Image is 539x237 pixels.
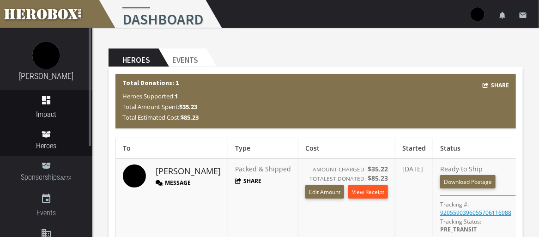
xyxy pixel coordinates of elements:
[498,11,507,19] i: notifications
[122,92,178,100] span: Heroes Supported:
[228,138,298,159] th: Type
[235,177,262,185] button: Share
[298,138,395,159] th: Cost
[368,164,388,173] b: $35.22
[122,103,197,111] span: Total Amount Spent:
[483,80,509,91] button: Share
[305,185,344,199] button: Edit Amount
[440,218,481,225] span: Tracking Status:
[122,79,179,87] b: Total Donations: 1
[181,113,199,122] b: $85.23
[61,175,72,181] small: BETA
[368,174,388,182] b: $85.23
[156,179,191,187] button: Message
[313,165,366,173] small: AMOUNT CHARGED:
[327,175,338,182] span: EST.
[123,164,146,188] img: image
[395,138,433,159] th: Started
[156,165,221,177] a: [PERSON_NAME]
[235,164,291,173] span: Packed & Shipped
[433,138,523,159] th: Status
[471,7,484,21] img: user-image
[41,95,52,106] i: dashboard
[440,209,511,217] a: 9205590396055706116988
[109,49,158,67] h2: Heroes
[440,164,496,185] span: Ready to Ship
[32,42,60,69] img: image
[122,113,199,122] span: Total Estimated Cost:
[309,175,366,182] small: TOTAL DONATED:
[348,185,388,199] a: View Receipt
[519,11,527,19] i: email
[440,201,469,208] p: Tracking #:
[175,92,178,100] b: 1
[440,175,496,188] a: Download Postage
[116,138,228,159] th: To
[158,49,206,67] h2: Events
[115,74,516,128] div: Total Donations: 1
[19,71,73,81] a: [PERSON_NAME]
[179,103,197,111] b: $35.23
[440,225,477,233] span: PRE_TRANSIT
